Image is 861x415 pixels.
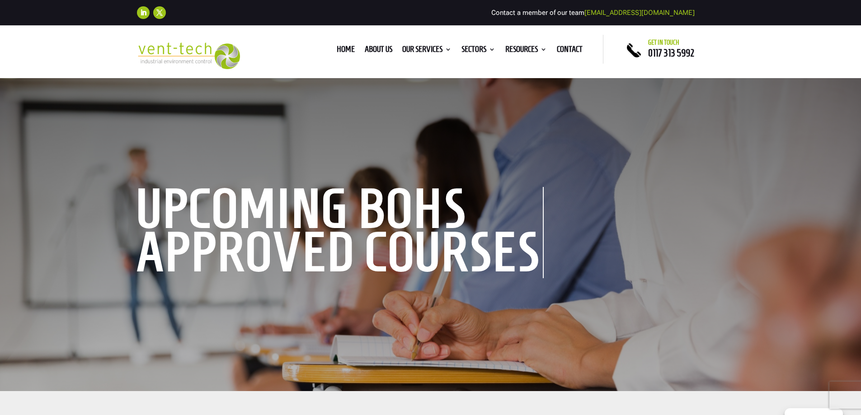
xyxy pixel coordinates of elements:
span: Get in touch [648,39,679,46]
a: [EMAIL_ADDRESS][DOMAIN_NAME] [584,9,695,17]
h1: Upcoming BOHS approved courses [137,187,544,278]
a: Follow on LinkedIn [137,6,150,19]
a: About us [365,46,392,56]
a: Resources [505,46,547,56]
a: Home [337,46,355,56]
img: 2023-09-27T08_35_16.549ZVENT-TECH---Clear-background [137,42,240,69]
a: Our Services [402,46,452,56]
a: 0117 313 5992 [648,47,694,58]
a: Sectors [461,46,495,56]
a: Follow on X [153,6,166,19]
span: Contact a member of our team [491,9,695,17]
a: Contact [557,46,583,56]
